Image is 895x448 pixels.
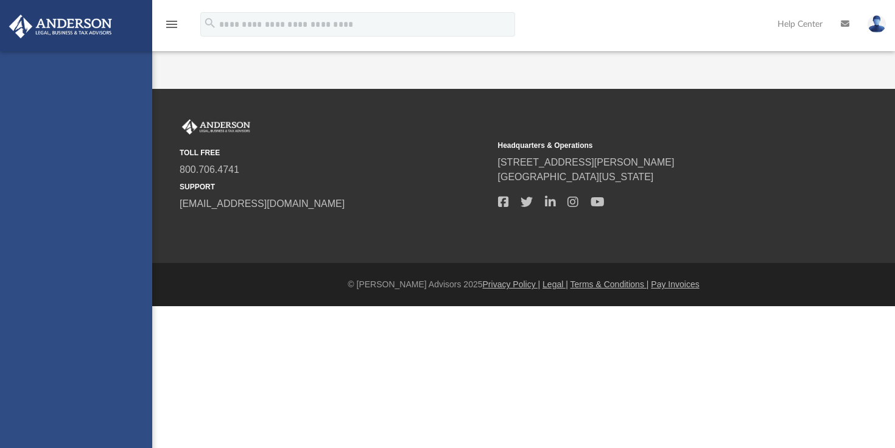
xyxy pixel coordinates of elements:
[498,140,808,151] small: Headquarters & Operations
[483,279,541,289] a: Privacy Policy |
[152,278,895,291] div: © [PERSON_NAME] Advisors 2025
[651,279,699,289] a: Pay Invoices
[180,147,490,158] small: TOLL FREE
[498,172,654,182] a: [GEOGRAPHIC_DATA][US_STATE]
[203,16,217,30] i: search
[868,15,886,33] img: User Pic
[180,119,253,135] img: Anderson Advisors Platinum Portal
[164,23,179,32] a: menu
[570,279,649,289] a: Terms & Conditions |
[542,279,568,289] a: Legal |
[180,164,239,175] a: 800.706.4741
[180,181,490,192] small: SUPPORT
[5,15,116,38] img: Anderson Advisors Platinum Portal
[498,157,675,167] a: [STREET_ADDRESS][PERSON_NAME]
[164,17,179,32] i: menu
[180,198,345,209] a: [EMAIL_ADDRESS][DOMAIN_NAME]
